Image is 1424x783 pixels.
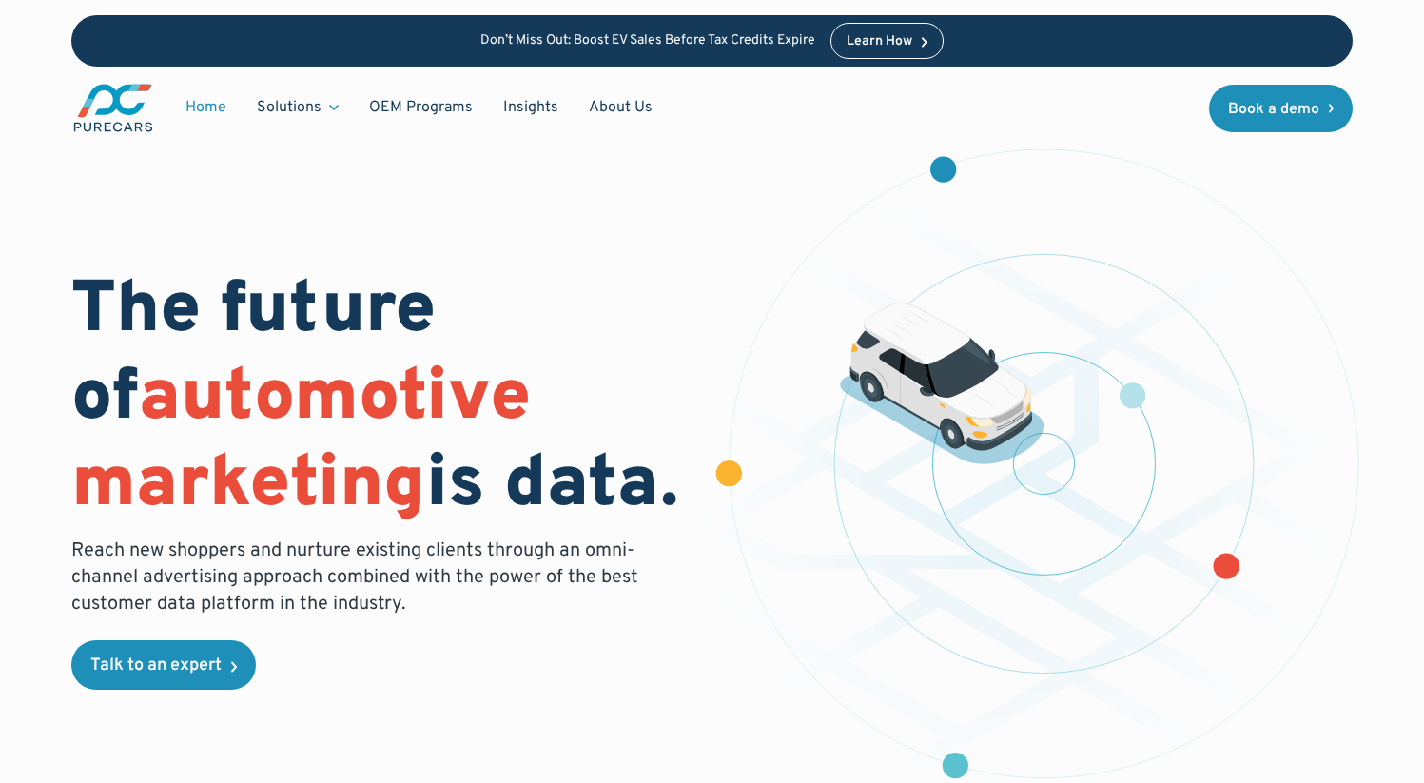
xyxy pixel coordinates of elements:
[71,640,256,690] a: Talk to an expert
[354,89,488,126] a: OEM Programs
[71,269,690,530] h1: The future of is data.
[1209,85,1354,132] a: Book a demo
[242,89,354,126] div: Solutions
[480,33,815,49] p: Don’t Miss Out: Boost EV Sales Before Tax Credits Expire
[574,89,668,126] a: About Us
[71,82,155,134] img: purecars logo
[847,35,912,49] div: Learn How
[71,354,531,532] span: automotive marketing
[257,97,322,118] div: Solutions
[71,538,650,617] p: Reach new shoppers and nurture existing clients through an omni-channel advertising approach comb...
[1228,102,1319,117] div: Book a demo
[90,657,222,675] div: Talk to an expert
[830,23,944,59] a: Learn How
[170,89,242,126] a: Home
[840,303,1044,464] img: illustration of a vehicle
[488,89,574,126] a: Insights
[71,82,155,134] a: main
